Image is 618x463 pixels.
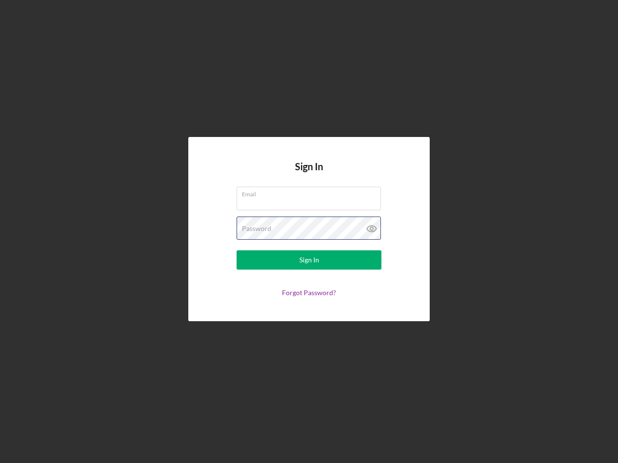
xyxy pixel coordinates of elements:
[299,250,319,270] div: Sign In
[282,288,336,297] a: Forgot Password?
[237,250,381,270] button: Sign In
[295,161,323,187] h4: Sign In
[242,225,271,232] label: Password
[242,187,381,198] label: Email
